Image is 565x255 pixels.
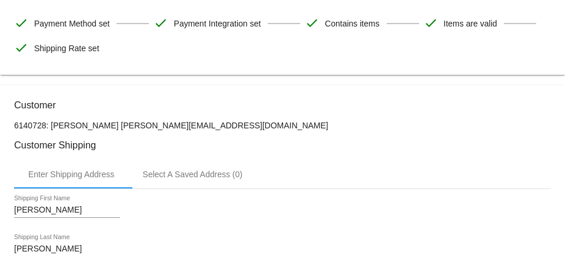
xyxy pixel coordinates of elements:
mat-icon: check [424,16,438,30]
mat-icon: check [154,16,168,30]
h3: Customer Shipping [14,140,551,151]
span: Items are valid [444,11,497,36]
input: Shipping First Name [14,206,120,215]
span: Shipping Rate set [34,36,99,61]
mat-icon: check [305,16,319,30]
mat-icon: check [14,16,28,30]
div: Enter Shipping Address [28,170,114,179]
div: Select A Saved Address (0) [142,170,242,179]
span: Payment Method set [34,11,109,36]
span: Payment Integration set [174,11,261,36]
p: 6140728: [PERSON_NAME] [PERSON_NAME][EMAIL_ADDRESS][DOMAIN_NAME] [14,121,551,130]
h3: Customer [14,100,551,111]
span: Contains items [325,11,380,36]
input: Shipping Last Name [14,244,120,254]
mat-icon: check [14,41,28,55]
